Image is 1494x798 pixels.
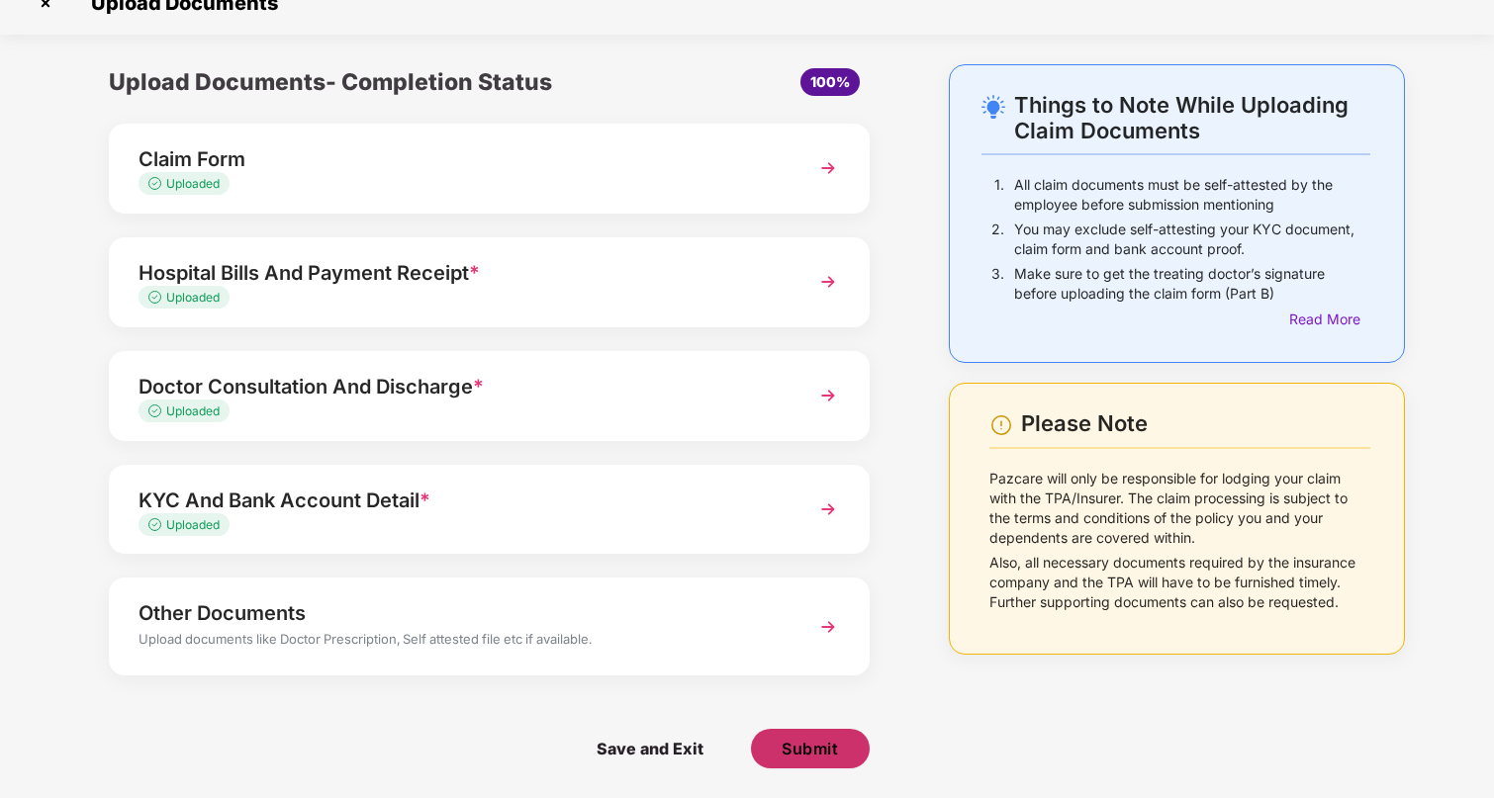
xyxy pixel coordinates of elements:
[148,404,166,417] img: svg+xml;base64,PHN2ZyB4bWxucz0iaHR0cDovL3d3dy53My5vcmcvMjAwMC9zdmciIHdpZHRoPSIxMy4zMzMiIGhlaWdodD...
[991,220,1004,259] p: 2.
[989,553,1370,612] p: Also, all necessary documents required by the insurance company and the TPA will have to be furni...
[810,264,846,300] img: svg+xml;base64,PHN2ZyBpZD0iTmV4dCIgeG1sbnM9Imh0dHA6Ly93d3cudzMub3JnLzIwMDAvc3ZnIiB3aWR0aD0iMzYiIG...
[166,290,220,305] span: Uploaded
[810,609,846,645] img: svg+xml;base64,PHN2ZyBpZD0iTmV4dCIgeG1sbnM9Imh0dHA6Ly93d3cudzMub3JnLzIwMDAvc3ZnIiB3aWR0aD0iMzYiIG...
[991,264,1004,304] p: 3.
[1014,92,1370,143] div: Things to Note While Uploading Claim Documents
[139,371,782,402] div: Doctor Consultation And Discharge
[810,491,846,527] img: svg+xml;base64,PHN2ZyBpZD0iTmV4dCIgeG1sbnM9Imh0dHA6Ly93d3cudzMub3JnLzIwMDAvc3ZnIiB3aWR0aD0iMzYiIG...
[1014,220,1370,259] p: You may exclude self-attesting your KYC document, claim form and bank account proof.
[148,518,166,531] img: svg+xml;base64,PHN2ZyB4bWxucz0iaHR0cDovL3d3dy53My5vcmcvMjAwMC9zdmciIHdpZHRoPSIxMy4zMzMiIGhlaWdodD...
[148,291,166,304] img: svg+xml;base64,PHN2ZyB4bWxucz0iaHR0cDovL3d3dy53My5vcmcvMjAwMC9zdmciIHdpZHRoPSIxMy4zMzMiIGhlaWdodD...
[981,95,1005,119] img: svg+xml;base64,PHN2ZyB4bWxucz0iaHR0cDovL3d3dy53My5vcmcvMjAwMC9zdmciIHdpZHRoPSIyNC4wOTMiIGhlaWdodD...
[1014,175,1370,215] p: All claim documents must be self-attested by the employee before submission mentioning
[109,64,615,100] div: Upload Documents- Completion Status
[810,378,846,413] img: svg+xml;base64,PHN2ZyBpZD0iTmV4dCIgeG1sbnM9Imh0dHA6Ly93d3cudzMub3JnLzIwMDAvc3ZnIiB3aWR0aD0iMzYiIG...
[139,629,782,655] div: Upload documents like Doctor Prescription, Self attested file etc if available.
[1289,309,1370,330] div: Read More
[166,517,220,532] span: Uploaded
[139,597,782,629] div: Other Documents
[810,73,850,90] span: 100%
[994,175,1004,215] p: 1.
[989,469,1370,548] p: Pazcare will only be responsible for lodging your claim with the TPA/Insurer. The claim processin...
[139,257,782,289] div: Hospital Bills And Payment Receipt
[1014,264,1370,304] p: Make sure to get the treating doctor’s signature before uploading the claim form (Part B)
[989,413,1013,437] img: svg+xml;base64,PHN2ZyBpZD0iV2FybmluZ18tXzI0eDI0IiBkYXRhLW5hbWU9Ildhcm5pbmcgLSAyNHgyNCIgeG1sbnM9Im...
[751,729,870,768] button: Submit
[166,403,220,418] span: Uploaded
[1021,410,1370,437] div: Please Note
[810,150,846,186] img: svg+xml;base64,PHN2ZyBpZD0iTmV4dCIgeG1sbnM9Imh0dHA6Ly93d3cudzMub3JnLzIwMDAvc3ZnIiB3aWR0aD0iMzYiIG...
[139,485,782,516] div: KYC And Bank Account Detail
[139,143,782,175] div: Claim Form
[577,729,723,768] span: Save and Exit
[166,176,220,191] span: Uploaded
[148,177,166,190] img: svg+xml;base64,PHN2ZyB4bWxucz0iaHR0cDovL3d3dy53My5vcmcvMjAwMC9zdmciIHdpZHRoPSIxMy4zMzMiIGhlaWdodD...
[782,738,838,759] span: Submit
